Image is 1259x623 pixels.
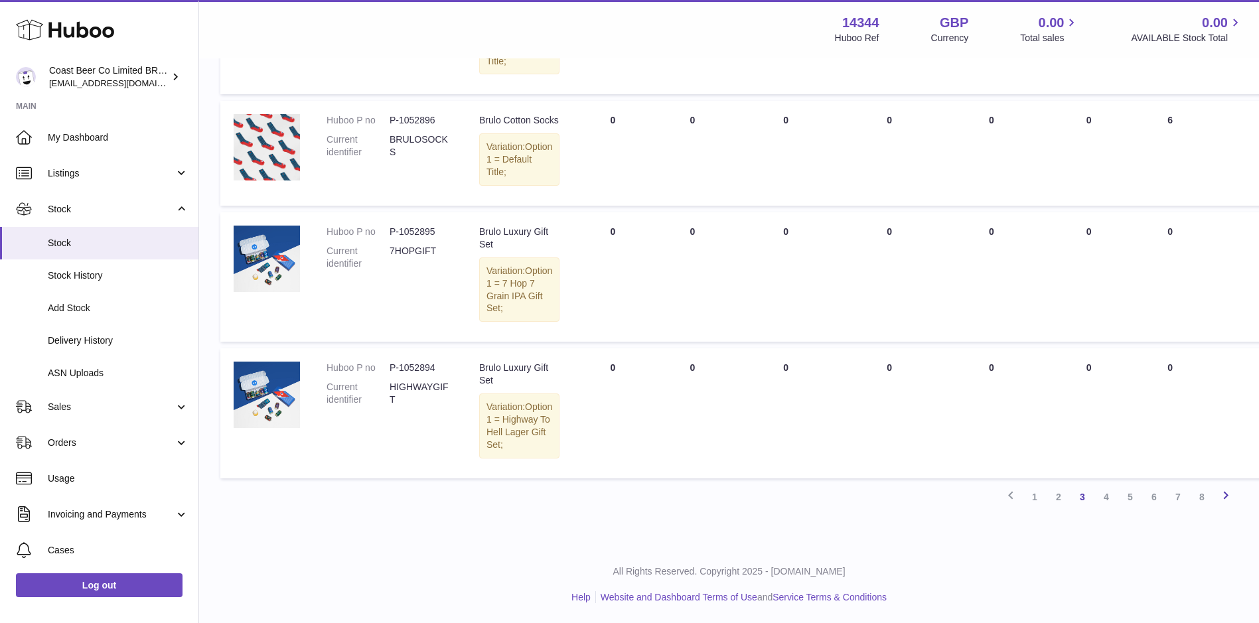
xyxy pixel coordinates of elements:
[327,114,390,127] dt: Huboo P no
[1044,348,1134,478] td: 0
[390,133,453,159] dd: BRULOSOCKS
[48,544,188,557] span: Cases
[1071,485,1094,509] a: 3
[390,381,453,406] dd: HIGHWAYGIFT
[48,203,175,216] span: Stock
[486,401,552,450] span: Option 1 = Highway To Hell Lager Gift Set;
[773,592,887,602] a: Service Terms & Conditions
[842,14,879,32] strong: 14344
[931,32,969,44] div: Currency
[989,362,994,373] span: 0
[486,141,552,177] span: Option 1 = Default Title;
[1131,14,1243,44] a: 0.00 AVAILABLE Stock Total
[390,114,453,127] dd: P-1052896
[840,348,939,478] td: 0
[1134,348,1207,478] td: 0
[732,101,840,206] td: 0
[479,133,559,186] div: Variation:
[1118,485,1142,509] a: 5
[390,245,453,270] dd: 7HOPGIFT
[652,348,732,478] td: 0
[835,32,879,44] div: Huboo Ref
[573,348,652,478] td: 0
[327,381,390,406] dt: Current identifier
[1044,212,1134,342] td: 0
[573,101,652,206] td: 0
[234,114,300,180] img: product image
[16,573,183,597] a: Log out
[479,393,559,458] div: Variation:
[48,367,188,380] span: ASN Uploads
[48,237,188,249] span: Stock
[327,362,390,374] dt: Huboo P no
[652,101,732,206] td: 0
[1020,14,1079,44] a: 0.00 Total sales
[1094,485,1118,509] a: 4
[1142,485,1166,509] a: 6
[1020,32,1079,44] span: Total sales
[940,14,968,32] strong: GBP
[390,226,453,238] dd: P-1052895
[234,362,300,428] img: product image
[479,362,559,387] div: Brulo Luxury Gift Set
[732,212,840,342] td: 0
[1039,14,1065,32] span: 0.00
[571,592,591,602] a: Help
[1047,485,1071,509] a: 2
[390,362,453,374] dd: P-1052894
[16,67,36,87] img: internalAdmin-14344@internal.huboo.com
[49,78,195,88] span: [EMAIL_ADDRESS][DOMAIN_NAME]
[1166,485,1190,509] a: 7
[732,348,840,478] td: 0
[596,591,887,604] li: and
[1044,101,1134,206] td: 0
[48,302,188,314] span: Add Stock
[48,508,175,521] span: Invoicing and Payments
[49,64,169,90] div: Coast Beer Co Limited BRULO
[573,212,652,342] td: 0
[1202,14,1228,32] span: 0.00
[1134,212,1207,342] td: 0
[48,269,188,282] span: Stock History
[210,565,1248,578] p: All Rights Reserved. Copyright 2025 - [DOMAIN_NAME]
[840,212,939,342] td: 0
[327,226,390,238] dt: Huboo P no
[652,212,732,342] td: 0
[479,226,559,251] div: Brulo Luxury Gift Set
[48,401,175,413] span: Sales
[48,437,175,449] span: Orders
[1023,485,1047,509] a: 1
[989,115,994,125] span: 0
[1131,32,1243,44] span: AVAILABLE Stock Total
[479,114,559,127] div: Brulo Cotton Socks
[989,226,994,237] span: 0
[327,245,390,270] dt: Current identifier
[1190,485,1214,509] a: 8
[48,131,188,144] span: My Dashboard
[327,133,390,159] dt: Current identifier
[1134,101,1207,206] td: 6
[234,226,300,292] img: product image
[479,257,559,322] div: Variation:
[601,592,757,602] a: Website and Dashboard Terms of Use
[48,472,188,485] span: Usage
[48,334,188,347] span: Delivery History
[840,101,939,206] td: 0
[48,167,175,180] span: Listings
[486,31,552,66] span: Option 1 = Default Title;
